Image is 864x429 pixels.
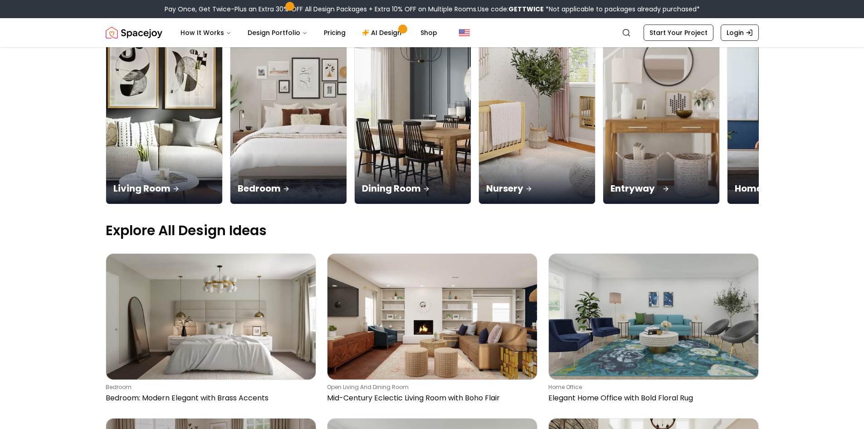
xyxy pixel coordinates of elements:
[106,254,316,380] img: Bedroom: Modern Elegant with Brass Accents
[735,182,836,195] p: Home Office
[544,5,700,14] span: *Not applicable to packages already purchased*
[106,253,316,407] a: Bedroom: Modern Elegant with Brass AccentsbedroomBedroom: Modern Elegant with Brass Accents
[317,24,353,42] a: Pricing
[355,24,411,42] a: AI Design
[721,25,759,41] a: Login
[548,253,759,407] a: Elegant Home Office with Bold Floral Rughome officeElegant Home Office with Bold Floral Rug
[362,182,464,195] p: Dining Room
[610,182,712,195] p: Entryway
[459,27,470,38] img: United States
[106,393,312,404] p: Bedroom: Modern Elegant with Brass Accents
[165,5,700,14] div: Pay Once, Get Twice-Plus an Extra 30% OFF All Design Packages + Extra 10% OFF on Multiple Rooms.
[173,24,239,42] button: How It Works
[327,393,534,404] p: Mid-Century Eclectic Living Room with Boho Flair
[478,5,544,14] span: Use code:
[238,182,339,195] p: Bedroom
[113,182,215,195] p: Living Room
[413,24,444,42] a: Shop
[106,24,162,42] img: Spacejoy Logo
[486,182,588,195] p: Nursery
[508,5,544,14] b: GETTWICE
[327,384,534,391] p: open living and dining room
[548,393,755,404] p: Elegant Home Office with Bold Floral Rug
[106,222,759,239] p: Explore All Design Ideas
[327,254,537,380] img: Mid-Century Eclectic Living Room with Boho Flair
[240,24,315,42] button: Design Portfolio
[106,24,162,42] a: Spacejoy
[644,25,713,41] a: Start Your Project
[106,18,759,47] nav: Global
[327,253,537,407] a: Mid-Century Eclectic Living Room with Boho Flairopen living and dining roomMid-Century Eclectic L...
[549,254,758,380] img: Elegant Home Office with Bold Floral Rug
[173,24,444,42] nav: Main
[106,384,312,391] p: bedroom
[548,384,755,391] p: home office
